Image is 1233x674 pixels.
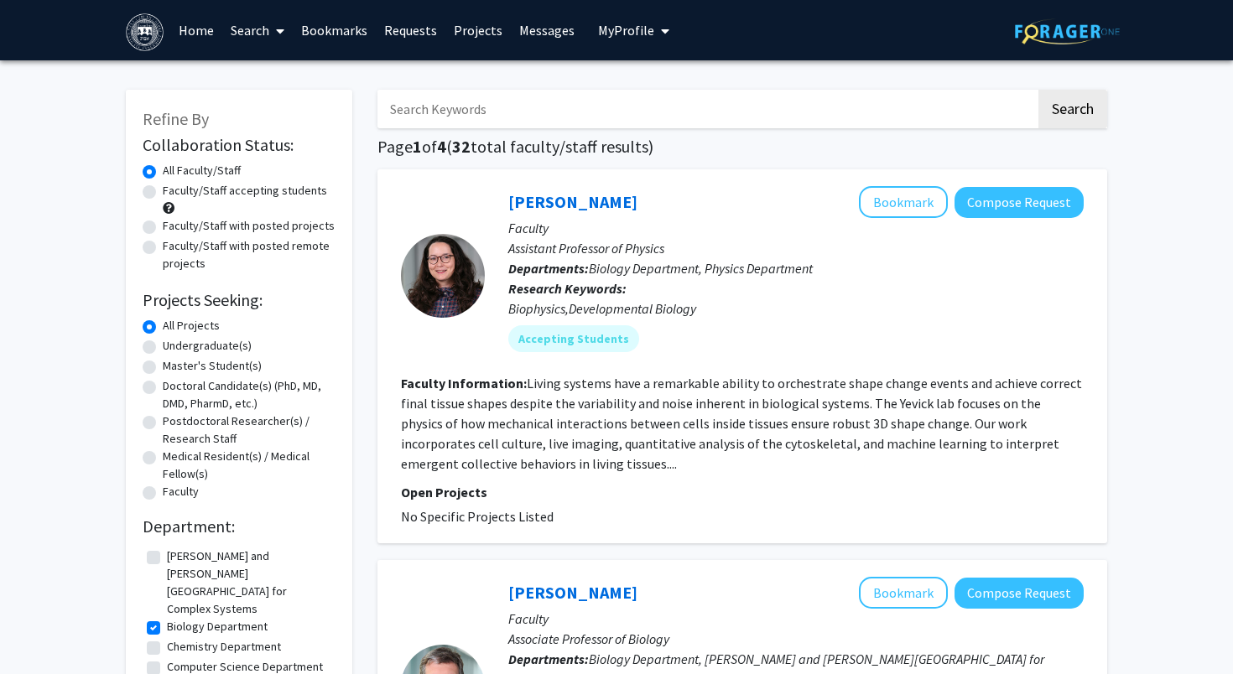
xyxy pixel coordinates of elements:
[163,162,241,179] label: All Faculty/Staff
[413,136,422,157] span: 1
[13,599,71,661] iframe: Chat
[377,90,1036,128] input: Search Keywords
[167,618,268,635] label: Biology Department
[508,191,637,212] a: [PERSON_NAME]
[401,375,527,391] b: Faculty Information:
[163,377,336,412] label: Doctoral Candidate(s) (PhD, MD, DMD, PharmD, etc.)
[167,547,331,618] label: [PERSON_NAME] and [PERSON_NAME][GEOGRAPHIC_DATA] for Complex Systems
[508,629,1084,649] p: Associate Professor of Biology
[598,22,654,39] span: My Profile
[859,186,948,218] button: Add Hannah Yevick to Bookmarks
[376,1,445,60] a: Requests
[167,638,281,656] label: Chemistry Department
[508,582,637,603] a: [PERSON_NAME]
[955,187,1084,218] button: Compose Request to Hannah Yevick
[1015,18,1120,44] img: ForagerOne Logo
[163,483,199,500] label: Faculty
[163,337,252,355] label: Undergraduate(s)
[143,135,336,155] h2: Collaboration Status:
[222,1,293,60] a: Search
[163,182,327,200] label: Faculty/Staff accepting students
[452,136,471,157] span: 32
[163,317,220,334] label: All Projects
[508,280,627,297] b: Research Keywords:
[170,1,222,60] a: Home
[143,290,336,310] h2: Projects Seeking:
[401,375,1082,472] fg-read-more: Living systems have a remarkable ability to orchestrate shape change events and achieve correct f...
[437,136,446,157] span: 4
[401,508,554,525] span: No Specific Projects Listed
[163,448,336,483] label: Medical Resident(s) / Medical Fellow(s)
[511,1,583,60] a: Messages
[508,609,1084,629] p: Faculty
[508,651,589,667] b: Departments:
[955,578,1084,609] button: Compose Request to Stephen Van Hooser
[445,1,511,60] a: Projects
[163,217,335,235] label: Faculty/Staff with posted projects
[859,577,948,609] button: Add Stephen Van Hooser to Bookmarks
[589,260,813,277] span: Biology Department, Physics Department
[126,13,164,51] img: Brandeis University Logo
[293,1,376,60] a: Bookmarks
[508,298,1084,319] div: Biophysics,Developmental Biology
[143,108,209,129] span: Refine By
[143,516,336,537] h2: Department:
[508,325,639,352] mat-chip: Accepting Students
[1038,90,1107,128] button: Search
[377,137,1107,157] h1: Page of ( total faculty/staff results)
[163,412,336,448] label: Postdoctoral Researcher(s) / Research Staff
[163,237,336,272] label: Faculty/Staff with posted remote projects
[401,482,1084,502] p: Open Projects
[508,218,1084,238] p: Faculty
[163,357,262,375] label: Master's Student(s)
[508,238,1084,258] p: Assistant Professor of Physics
[508,260,589,277] b: Departments:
